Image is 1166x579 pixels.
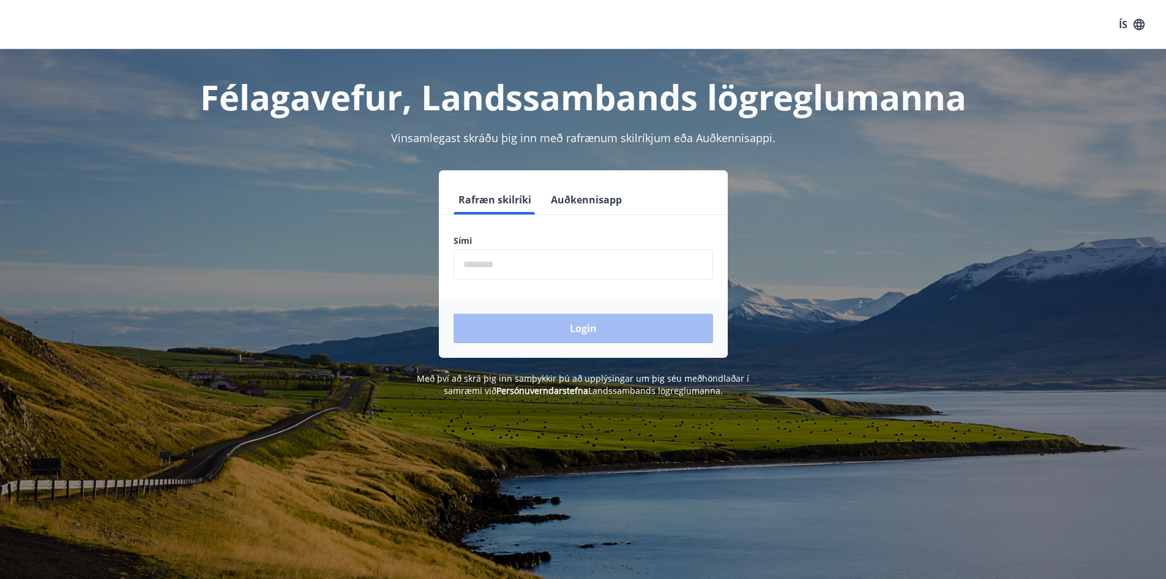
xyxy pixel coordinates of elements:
button: Auðkennisapp [546,185,627,214]
h1: Félagavefur, Landssambands lögreglumanna [157,74,1009,120]
span: Vinsamlegast skráðu þig inn með rafrænum skilríkjum eða Auðkennisappi. [391,131,775,145]
label: Sími [454,235,713,247]
span: Með því að skrá þig inn samþykkir þú að upplýsingar um þig séu meðhöndlaðar í samræmi við Landssa... [417,373,749,396]
button: Rafræn skilríki [454,185,536,214]
a: Persónuverndarstefna [496,385,588,396]
button: ÍS [1112,13,1151,36]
